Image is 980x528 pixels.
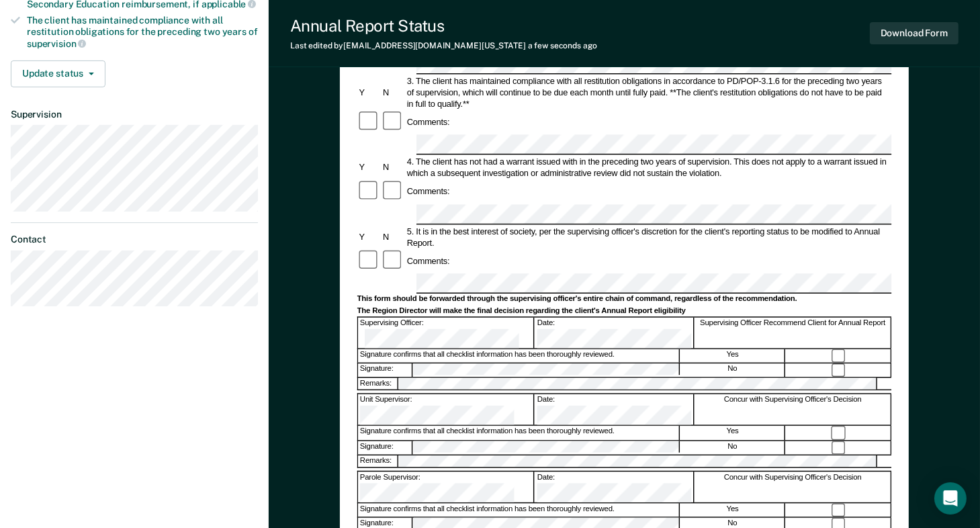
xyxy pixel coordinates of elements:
div: Remarks: [358,455,399,468]
div: Comments: [405,186,451,197]
div: Supervising Officer: [358,318,535,348]
div: The Region Director will make the final decision regarding the client's Annual Report eligibility [357,306,892,316]
div: Signature confirms that all checklist information has been thoroughly reviewed. [358,427,680,440]
span: supervision [27,38,86,49]
div: Date: [535,472,694,502]
div: 3. The client has maintained compliance with all restitution obligations in accordance to PD/POP-... [405,75,891,109]
div: Y [357,162,382,173]
div: Date: [535,318,694,348]
div: Concur with Supervising Officer's Decision [695,472,891,502]
div: Comments: [405,117,451,128]
div: The client has maintained compliance with all restitution obligations for the preceding two years of [27,15,258,49]
div: Annual Report Status [290,16,597,36]
div: No [680,363,785,377]
span: a few seconds ago [528,41,597,50]
div: This form should be forwarded through the supervising officer's entire chain of command, regardle... [357,295,892,305]
div: Supervising Officer Recommend Client for Annual Report [695,318,891,348]
div: Signature confirms that all checklist information has been thoroughly reviewed. [358,503,680,517]
div: Signature confirms that all checklist information has been thoroughly reviewed. [358,349,680,363]
div: Remarks: [358,378,399,390]
button: Update status [11,60,105,87]
div: Last edited by [EMAIL_ADDRESS][DOMAIN_NAME][US_STATE] [290,41,597,50]
div: 5. It is in the best interest of society, per the supervising officer's discretion for the client... [405,226,891,249]
div: 4. The client has not had a warrant issued with in the preceding two years of supervision. This d... [405,156,891,179]
div: Parole Supervisor: [358,472,535,502]
div: No [680,441,785,454]
div: N [381,87,405,98]
div: Date: [535,395,694,425]
button: Download Form [870,22,959,44]
div: N [381,162,405,173]
div: Concur with Supervising Officer's Decision [695,395,891,425]
div: Signature: [358,441,412,454]
div: Unit Supervisor: [358,395,535,425]
div: Yes [680,349,785,363]
dt: Contact [11,234,258,245]
dt: Supervision [11,109,258,120]
div: Y [357,231,382,243]
div: N [381,231,405,243]
div: Open Intercom Messenger [934,482,967,515]
div: Signature: [358,363,412,377]
div: Comments: [405,255,451,267]
div: Y [357,87,382,98]
div: Yes [680,427,785,440]
div: Yes [680,503,785,517]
